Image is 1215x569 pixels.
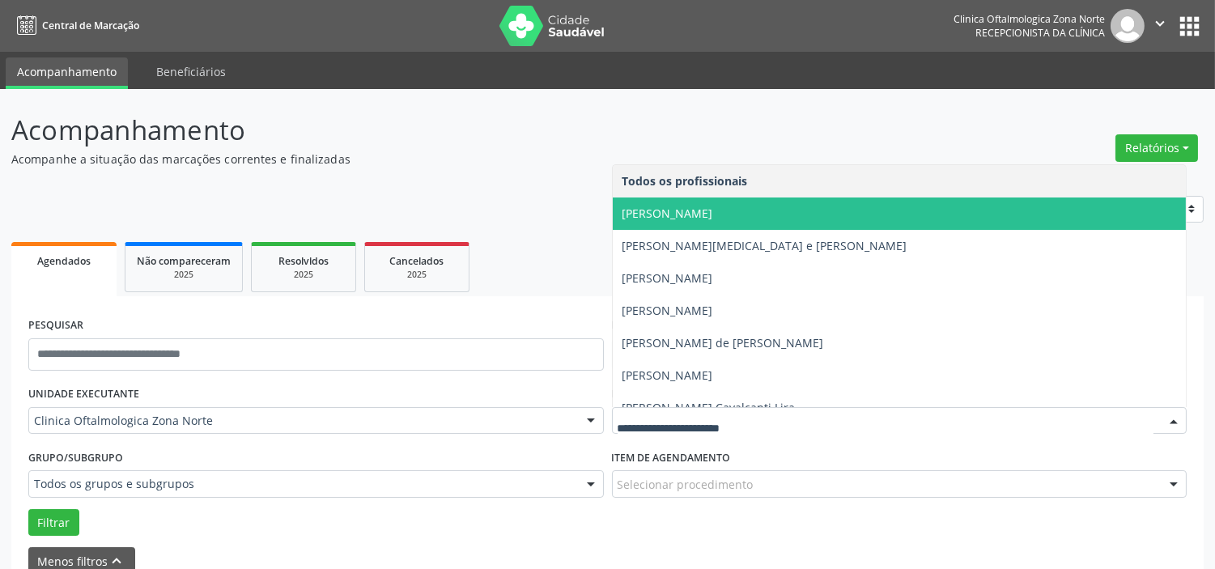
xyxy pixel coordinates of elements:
[390,254,444,268] span: Cancelados
[28,509,79,537] button: Filtrar
[622,173,748,189] span: Todos os profissionais
[42,19,139,32] span: Central de Marcação
[145,57,237,86] a: Beneficiários
[34,413,571,429] span: Clinica Oftalmologica Zona Norte
[1151,15,1169,32] i: 
[1115,134,1198,162] button: Relatórios
[137,269,231,281] div: 2025
[622,238,907,253] span: [PERSON_NAME][MEDICAL_DATA] e [PERSON_NAME]
[622,303,713,318] span: [PERSON_NAME]
[1111,9,1145,43] img: img
[622,206,713,221] span: [PERSON_NAME]
[11,110,846,151] p: Acompanhamento
[622,367,713,383] span: [PERSON_NAME]
[11,151,846,168] p: Acompanhe a situação das marcações correntes e finalizadas
[622,400,796,415] span: [PERSON_NAME] Cavalcanti Lira
[622,335,824,350] span: [PERSON_NAME] de [PERSON_NAME]
[28,445,123,470] label: Grupo/Subgrupo
[376,269,457,281] div: 2025
[6,57,128,89] a: Acompanhamento
[278,254,329,268] span: Resolvidos
[37,254,91,268] span: Agendados
[954,12,1105,26] div: Clinica Oftalmologica Zona Norte
[1175,12,1204,40] button: apps
[1145,9,1175,43] button: 
[975,26,1105,40] span: Recepcionista da clínica
[11,12,139,39] a: Central de Marcação
[34,476,571,492] span: Todos os grupos e subgrupos
[618,476,754,493] span: Selecionar procedimento
[263,269,344,281] div: 2025
[612,445,731,470] label: Item de agendamento
[137,254,231,268] span: Não compareceram
[28,382,139,407] label: UNIDADE EXECUTANTE
[622,270,713,286] span: [PERSON_NAME]
[28,313,83,338] label: PESQUISAR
